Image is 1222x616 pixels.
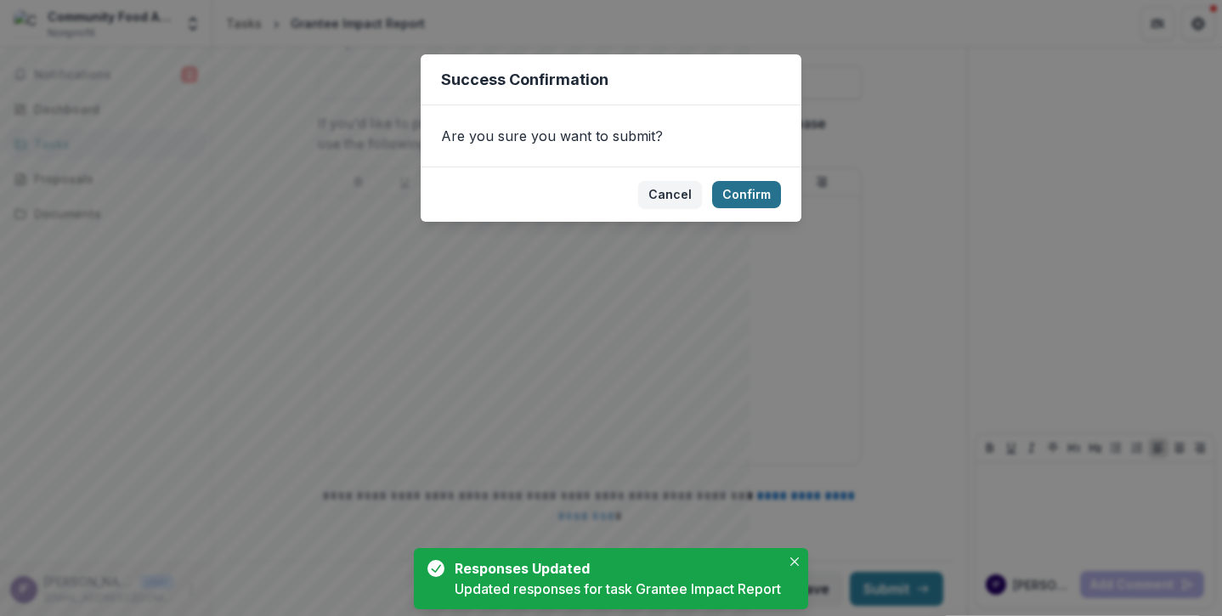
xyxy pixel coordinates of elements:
[421,105,801,167] div: Are you sure you want to submit?
[784,551,805,572] button: Close
[455,579,781,599] div: Updated responses for task Grantee Impact Report
[712,181,781,208] button: Confirm
[455,558,774,579] div: Responses Updated
[638,181,702,208] button: Cancel
[421,54,801,105] header: Success Confirmation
